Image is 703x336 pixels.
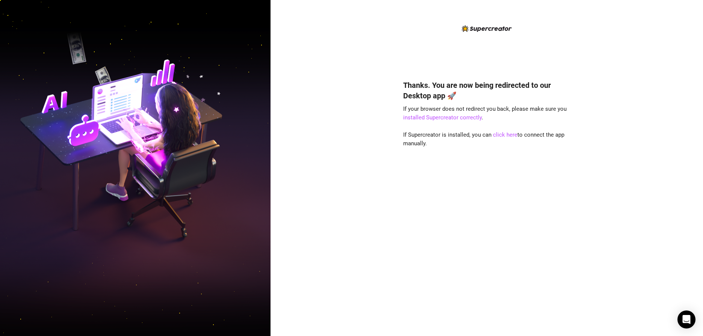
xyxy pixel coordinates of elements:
[462,25,512,32] img: logo-BBDzfeDw.svg
[403,80,571,101] h4: Thanks. You are now being redirected to our Desktop app 🚀
[493,131,517,138] a: click here
[403,105,567,121] span: If your browser does not redirect you back, please make sure you .
[677,310,695,328] div: Open Intercom Messenger
[403,131,564,147] span: If Supercreator is installed, you can to connect the app manually.
[403,114,482,121] a: installed Supercreator correctly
